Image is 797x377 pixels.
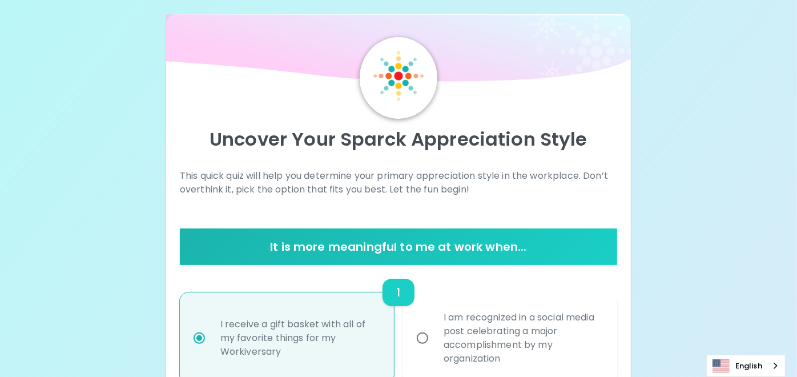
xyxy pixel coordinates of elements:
h6: It is more meaningful to me at work when... [184,238,613,256]
img: Sparck Logo [373,51,424,101]
p: Uncover Your Sparck Appreciation Style [180,128,617,151]
p: This quick quiz will help you determine your primary appreciation style in the workplace. Don’t o... [180,169,617,196]
h6: 1 [396,283,400,302]
img: wave [166,14,631,87]
div: Language [706,355,786,377]
div: I receive a gift basket with all of my favorite things for my Workiversary [211,304,388,372]
a: English [707,355,785,376]
aside: Language selected: English [706,355,786,377]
